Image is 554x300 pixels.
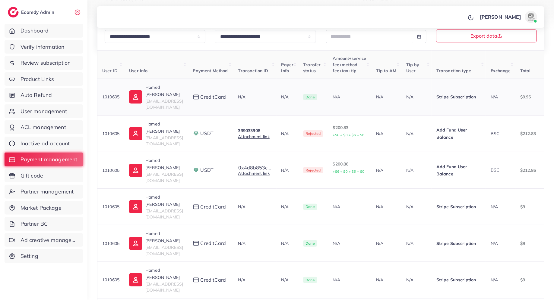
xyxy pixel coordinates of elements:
p: N/A [376,130,397,137]
a: Verify information [5,40,83,54]
p: Stripe Subscription [436,93,481,101]
span: Inactive ad account [21,140,70,147]
img: payment [193,277,199,283]
span: [EMAIL_ADDRESS][DOMAIN_NAME] [145,172,183,183]
p: N/A [281,93,294,101]
p: 1010605 [102,167,119,174]
span: $9.95 [520,94,531,100]
span: Done [303,240,317,247]
span: $9 [520,241,525,246]
span: USDT [201,167,214,174]
p: [PERSON_NAME] [480,13,521,20]
a: Market Package [5,201,83,215]
span: Verify information [21,43,65,51]
p: 1010605 [102,240,119,247]
a: Gift code [5,169,83,183]
span: $9 [520,277,525,283]
span: creditCard [201,240,226,247]
p: N/A [406,276,427,283]
span: Review subscription [21,59,71,67]
p: N/A [281,276,294,283]
p: 1010605 [102,203,119,210]
a: Attachment link [238,171,270,176]
span: User management [21,107,67,115]
span: Payer Info [281,62,294,73]
img: ic-user-info.36bf1079.svg [129,200,142,213]
span: Auto Refund [21,91,52,99]
span: Export data [470,33,502,38]
span: Ad creative management [21,236,78,244]
p: 1010605 [102,130,119,137]
p: N/A [376,167,397,174]
button: Export data [436,29,537,42]
div: N/A [333,94,366,100]
a: Inactive ad account [5,137,83,150]
div: BSC [491,131,511,137]
span: [EMAIL_ADDRESS][DOMAIN_NAME] [145,245,183,256]
p: N/A [406,130,427,137]
span: N/A [238,94,245,100]
span: Market Package [21,204,62,212]
div: N/A [333,240,366,246]
span: creditCard [201,94,226,101]
span: N/A [491,94,498,100]
span: Amount+service fee+method fee+tax+tip [333,56,366,73]
a: ACL management [5,120,83,134]
p: 1010605 [102,93,119,101]
a: User management [5,104,83,118]
span: Done [303,204,317,210]
a: Attachment link [238,134,270,139]
span: [EMAIL_ADDRESS][DOMAIN_NAME] [145,208,183,220]
p: N/A [376,240,397,247]
button: 0x4d8b853c... [238,165,272,170]
span: Done [303,94,317,101]
span: Partner BC [21,220,48,228]
p: N/A [281,167,294,174]
span: creditCard [201,203,226,210]
p: N/A [376,276,397,283]
a: logoEcomdy Admin [8,7,56,17]
span: 339033908 [238,128,260,133]
a: Product Links [5,72,83,86]
p: N/A [406,240,427,247]
span: Dashboard [21,27,49,35]
span: N/A [491,277,498,283]
p: Add Fund User Balance [436,126,481,141]
span: [EMAIL_ADDRESS][DOMAIN_NAME] [145,281,183,293]
img: payment [193,204,199,209]
a: Partner BC [5,217,83,231]
a: Payment management [5,153,83,166]
small: +$6 + $0 + $6 + $0 [333,169,365,174]
p: N/A [376,93,397,101]
p: Hamed [PERSON_NAME] [145,120,183,135]
span: Exchange [491,68,511,73]
span: ACL management [21,123,66,131]
span: Transaction type [436,68,471,73]
a: Ad creative management [5,233,83,247]
p: $200.86 [333,160,366,175]
p: Add Fund User Balance [436,163,481,178]
span: Payment management [21,156,78,163]
span: Payment Method [193,68,228,73]
a: Dashboard [5,24,83,38]
span: Tip by User [406,62,419,73]
span: Done [303,277,317,283]
div: N/A [333,277,366,283]
p: N/A [406,93,427,101]
span: N/A [238,241,245,246]
span: Rejected [303,167,323,174]
img: payment [193,131,199,137]
img: payment [193,167,199,173]
span: Transaction ID [238,68,268,73]
p: N/A [406,203,427,210]
span: Gift code [21,172,43,180]
span: USDT [201,130,214,137]
p: Hamed [PERSON_NAME] [145,193,183,208]
a: Auto Refund [5,88,83,102]
span: User ID [102,68,118,73]
span: N/A [491,241,498,246]
span: $9 [520,204,525,209]
span: Tip to AM [376,68,396,73]
p: N/A [406,167,427,174]
a: Partner management [5,185,83,199]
